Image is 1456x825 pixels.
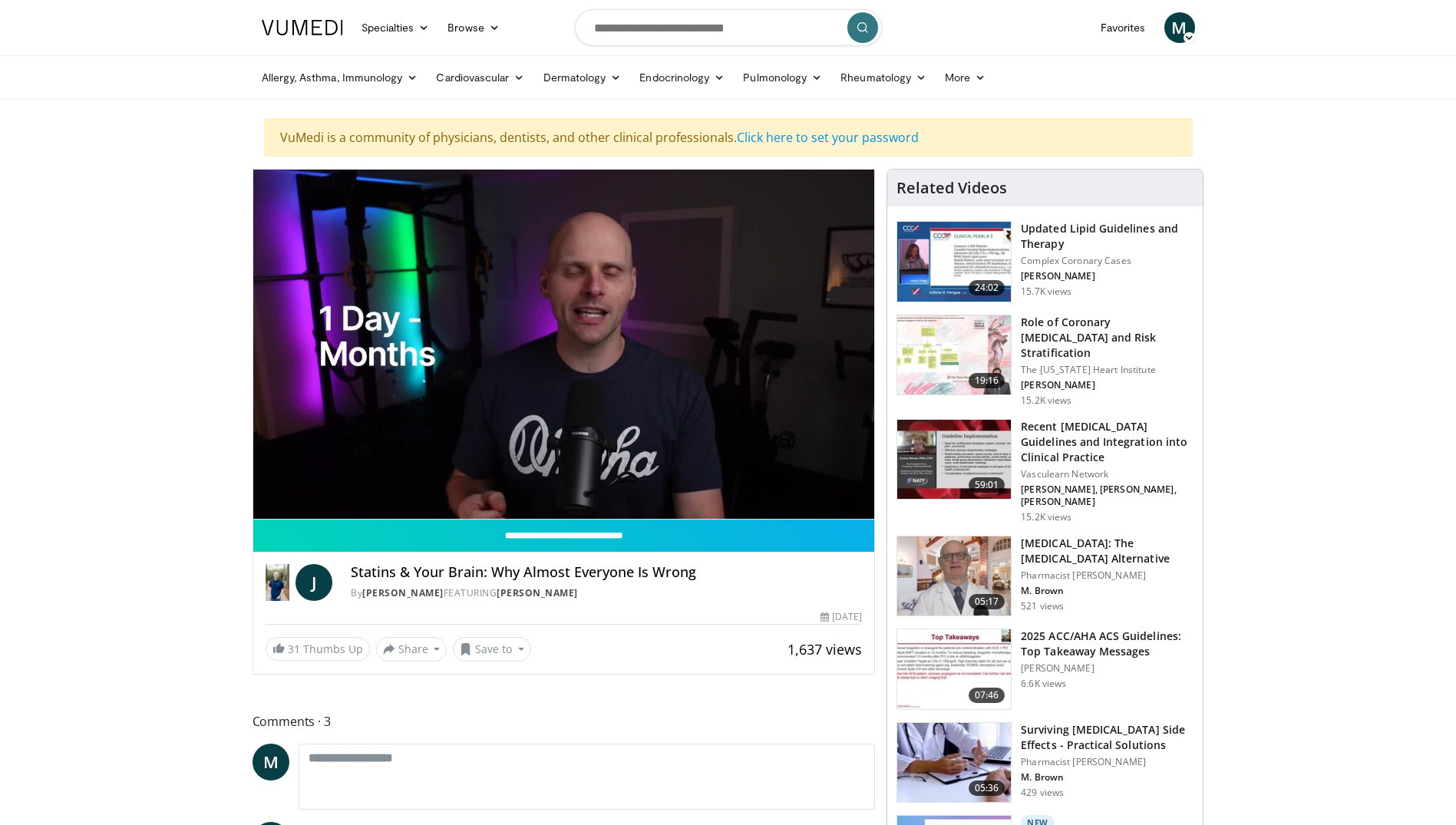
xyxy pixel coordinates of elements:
[969,373,1005,388] span: 19:16
[264,118,1193,157] div: VuMedi is a community of physicians, dentists, and other clinical professionals.
[266,564,290,601] img: Dr. Jordan Rennicke
[897,629,1011,709] img: 369ac253-1227-4c00-b4e1-6e957fd240a8.150x105_q85_crop-smart_upscale.jpg
[897,536,1011,616] img: ce9609b9-a9bf-4b08-84dd-8eeb8ab29fc6.150x105_q85_crop-smart_upscale.jpg
[896,315,1194,407] a: 19:16 Role of Coronary [MEDICAL_DATA] and Risk Stratification The [US_STATE] Heart Institute [PER...
[1021,468,1194,480] p: Vasculearn Network
[1021,629,1194,659] h3: 2025 ACC/AHA ACS Guidelines: Top Takeaway Messages
[295,564,332,601] a: J
[253,62,428,93] a: Allergy, Asthma, Immunology
[1091,12,1155,43] a: Favorites
[1021,379,1194,391] p: [PERSON_NAME]
[1021,756,1194,768] p: Pharmacist [PERSON_NAME]
[1021,569,1194,582] p: Pharmacist [PERSON_NAME]
[969,280,1005,295] span: 24:02
[969,780,1005,796] span: 05:36
[1021,600,1064,612] p: 521 views
[897,723,1011,803] img: 1778299e-4205-438f-a27e-806da4d55abe.150x105_q85_crop-smart_upscale.jpg
[936,62,995,93] a: More
[896,629,1194,710] a: 07:46 2025 ACC/AHA ACS Guidelines: Top Takeaway Messages [PERSON_NAME] 6.6K views
[897,222,1011,302] img: 77f671eb-9394-4acc-bc78-a9f077f94e00.150x105_q85_crop-smart_upscale.jpg
[1021,270,1194,282] p: [PERSON_NAME]
[737,129,919,146] a: Click here to set your password
[1021,315,1194,361] h3: Role of Coronary [MEDICAL_DATA] and Risk Stratification
[351,564,862,581] h4: Statins & Your Brain: Why Almost Everyone Is Wrong
[427,62,533,93] a: Cardiovascular
[262,20,343,35] img: VuMedi Logo
[288,642,300,656] span: 31
[453,637,531,662] button: Save to
[376,637,447,662] button: Share
[831,62,936,93] a: Rheumatology
[820,610,862,624] div: [DATE]
[352,12,439,43] a: Specialties
[575,9,882,46] input: Search topics, interventions
[1021,285,1071,298] p: 15.7K views
[1021,394,1071,407] p: 15.2K views
[1021,483,1194,508] p: [PERSON_NAME], [PERSON_NAME], [PERSON_NAME]
[1021,787,1064,799] p: 429 views
[1021,536,1194,566] h3: [MEDICAL_DATA]: The [MEDICAL_DATA] Alternative
[1021,255,1194,267] p: Complex Coronary Cases
[534,62,631,93] a: Dermatology
[1021,364,1194,376] p: The [US_STATE] Heart Institute
[969,477,1005,493] span: 59:01
[253,744,289,780] a: M
[1021,419,1194,465] h3: Recent [MEDICAL_DATA] Guidelines and Integration into Clinical Practice
[253,170,875,520] video-js: Video Player
[266,637,370,661] a: 31 Thumbs Up
[734,62,831,93] a: Pulmonology
[1021,585,1194,597] p: M. Brown
[1021,722,1194,753] h3: Surviving [MEDICAL_DATA] Side Effects - Practical Solutions
[896,419,1194,523] a: 59:01 Recent [MEDICAL_DATA] Guidelines and Integration into Clinical Practice Vasculearn Network ...
[351,586,862,600] div: By FEATURING
[497,586,578,599] a: [PERSON_NAME]
[787,640,862,658] span: 1,637 views
[969,688,1005,703] span: 07:46
[897,420,1011,500] img: 87825f19-cf4c-4b91-bba1-ce218758c6bb.150x105_q85_crop-smart_upscale.jpg
[1021,771,1194,784] p: M. Brown
[897,315,1011,395] img: 1efa8c99-7b8a-4ab5-a569-1c219ae7bd2c.150x105_q85_crop-smart_upscale.jpg
[896,221,1194,302] a: 24:02 Updated Lipid Guidelines and Therapy Complex Coronary Cases [PERSON_NAME] 15.7K views
[630,62,734,93] a: Endocrinology
[1021,662,1194,675] p: [PERSON_NAME]
[969,594,1005,609] span: 05:17
[896,722,1194,804] a: 05:36 Surviving [MEDICAL_DATA] Side Effects - Practical Solutions Pharmacist [PERSON_NAME] M. Bro...
[1164,12,1195,43] a: M
[438,12,509,43] a: Browse
[896,536,1194,617] a: 05:17 [MEDICAL_DATA]: The [MEDICAL_DATA] Alternative Pharmacist [PERSON_NAME] M. Brown 521 views
[1021,511,1071,523] p: 15.2K views
[896,179,1007,197] h4: Related Videos
[1021,678,1066,690] p: 6.6K views
[253,711,876,731] span: Comments 3
[362,586,444,599] a: [PERSON_NAME]
[1021,221,1194,252] h3: Updated Lipid Guidelines and Therapy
